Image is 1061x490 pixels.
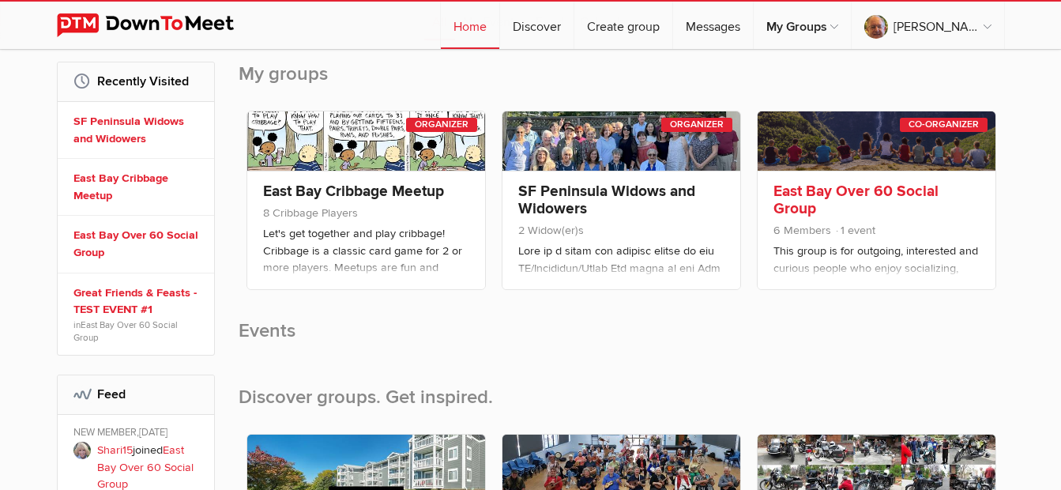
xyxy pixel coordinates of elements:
a: East Bay Over 60 Social Group [73,227,203,261]
div: Organizer [406,118,477,132]
a: SF Peninsula Widows and Widowers [518,182,695,218]
span: 2 Widow(er)s [518,224,584,237]
p: Let's get together and play cribbage! Cribbage is a classic card game for 2 or more players. Meet... [263,225,469,304]
p: Lore ip d sitam con adipisc elitse do eiu TE/Incididun/Utlab Etd magna al eni Adm Veniamqui Nos E... [518,243,724,322]
a: East Bay Cribbage Meetup [263,182,444,201]
span: 6 Members [773,224,831,237]
a: Create group [574,2,672,49]
img: DownToMeet [57,13,258,37]
h2: Recently Visited [73,62,198,100]
span: 1 event [834,224,875,237]
a: [PERSON_NAME] [852,2,1004,49]
span: [DATE] [139,426,167,439]
h2: My groups [239,62,1005,103]
p: This group is for outgoing, interested and curious people who enjoy socializing, meeting new peop... [773,243,980,322]
div: NEW MEMBER, [73,426,203,442]
a: Messages [673,2,753,49]
h2: Discover groups. Get inspired. [239,360,1005,426]
a: Home [441,2,499,49]
div: Organizer [661,118,732,132]
a: East Bay Over 60 Social Group [773,182,939,218]
a: SF Peninsula Widows and Widowers [73,113,203,147]
h2: Events [239,318,1005,360]
span: 8 Cribbage Players [263,206,358,220]
a: East Bay Over 60 Social Group [73,319,178,343]
div: Co-Organizer [900,118,988,132]
span: in [73,318,203,344]
h2: Feed [73,375,198,413]
a: Shari15 [97,443,133,457]
a: My Groups [754,2,851,49]
a: East Bay Cribbage Meetup [73,170,203,204]
a: Great Friends & Feasts - TEST EVENT #1 [73,285,203,318]
a: Discover [500,2,574,49]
